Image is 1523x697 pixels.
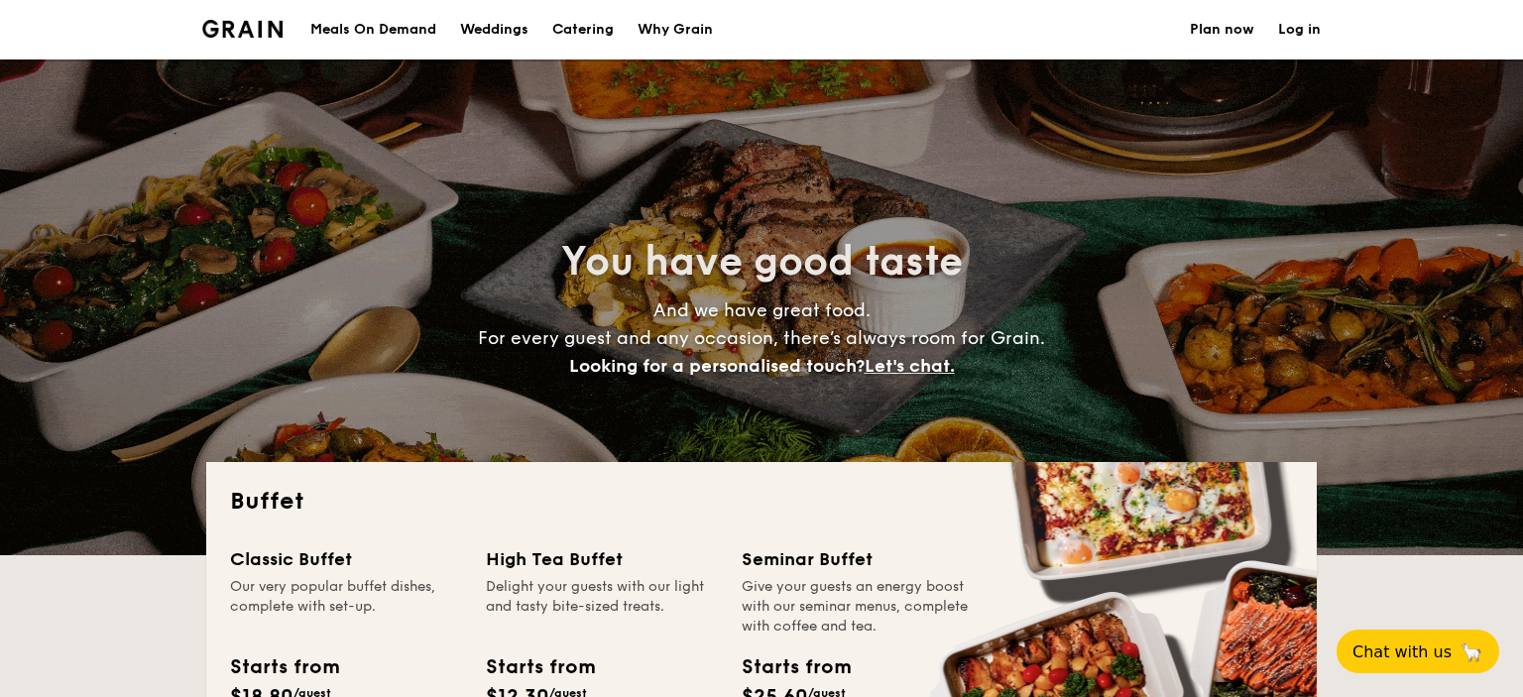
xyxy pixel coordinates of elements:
[569,355,865,377] span: Looking for a personalised touch?
[561,238,963,286] span: You have good taste
[478,299,1045,377] span: And we have great food. For every guest and any occasion, there’s always room for Grain.
[230,577,462,637] div: Our very popular buffet dishes, complete with set-up.
[202,20,283,38] a: Logotype
[486,545,718,573] div: High Tea Buffet
[1337,630,1499,673] button: Chat with us🦙
[230,545,462,573] div: Classic Buffet
[230,652,338,682] div: Starts from
[202,20,283,38] img: Grain
[486,652,594,682] div: Starts from
[742,545,974,573] div: Seminar Buffet
[486,577,718,637] div: Delight your guests with our light and tasty bite-sized treats.
[742,577,974,637] div: Give your guests an energy boost with our seminar menus, complete with coffee and tea.
[1352,642,1452,661] span: Chat with us
[865,355,955,377] span: Let's chat.
[742,652,850,682] div: Starts from
[1460,640,1483,663] span: 🦙
[230,486,1293,518] h2: Buffet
